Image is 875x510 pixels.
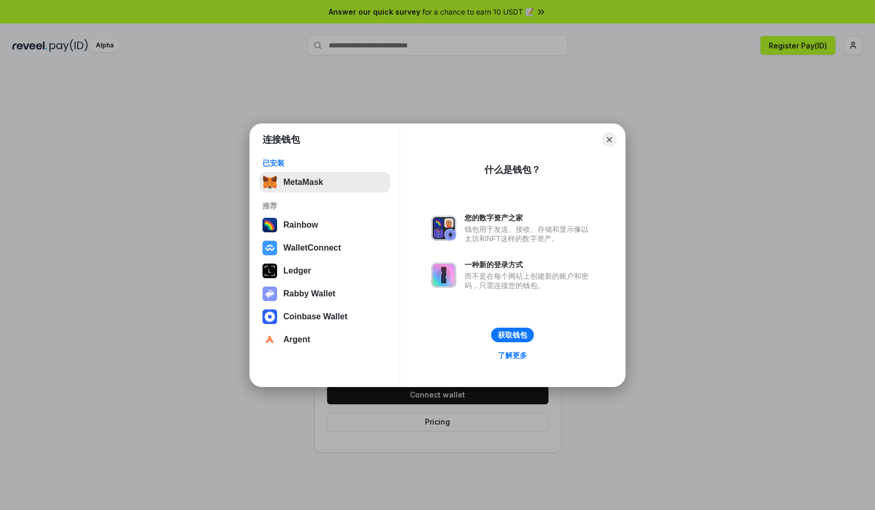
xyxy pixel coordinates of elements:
[259,172,390,193] button: MetaMask
[431,216,456,241] img: svg+xml,%3Csvg%20xmlns%3D%22http%3A%2F%2Fwww.w3.org%2F2000%2Fsvg%22%20fill%3D%22none%22%20viewBox...
[484,164,541,176] div: 什么是钱包？
[283,312,347,321] div: Coinbase Wallet
[283,289,335,298] div: Rabby Wallet
[262,218,277,232] img: svg+xml,%3Csvg%20width%3D%22120%22%20height%3D%22120%22%20viewBox%3D%220%200%20120%20120%22%20fil...
[283,220,318,230] div: Rainbow
[259,283,390,304] button: Rabby Wallet
[465,213,594,222] div: 您的数字资产之家
[465,225,594,243] div: 钱包用于发送、接收、存储和显示像以太坊和NFT这样的数字资产。
[262,287,277,301] img: svg+xml,%3Csvg%20xmlns%3D%22http%3A%2F%2Fwww.w3.org%2F2000%2Fsvg%22%20fill%3D%22none%22%20viewBox...
[262,241,277,255] img: svg+xml,%3Csvg%20width%3D%2228%22%20height%3D%2228%22%20viewBox%3D%220%200%2028%2028%22%20fill%3D...
[492,349,533,362] a: 了解更多
[262,201,387,210] div: 推荐
[283,243,341,253] div: WalletConnect
[283,335,310,344] div: Argent
[283,178,323,187] div: MetaMask
[262,158,387,168] div: 已安装
[259,329,390,350] button: Argent
[465,271,594,290] div: 而不是在每个网站上创建新的账户和密码，只需连接您的钱包。
[262,332,277,347] img: svg+xml,%3Csvg%20width%3D%2228%22%20height%3D%2228%22%20viewBox%3D%220%200%2028%2028%22%20fill%3D...
[602,132,617,147] button: Close
[259,306,390,327] button: Coinbase Wallet
[283,266,311,276] div: Ledger
[262,175,277,190] img: svg+xml,%3Csvg%20fill%3D%22none%22%20height%3D%2233%22%20viewBox%3D%220%200%2035%2033%22%20width%...
[465,260,594,269] div: 一种新的登录方式
[498,351,527,360] div: 了解更多
[491,328,534,342] button: 获取钱包
[259,260,390,281] button: Ledger
[498,330,527,340] div: 获取钱包
[262,133,300,146] h1: 连接钱包
[259,215,390,235] button: Rainbow
[262,309,277,324] img: svg+xml,%3Csvg%20width%3D%2228%22%20height%3D%2228%22%20viewBox%3D%220%200%2028%2028%22%20fill%3D...
[431,263,456,288] img: svg+xml,%3Csvg%20xmlns%3D%22http%3A%2F%2Fwww.w3.org%2F2000%2Fsvg%22%20fill%3D%22none%22%20viewBox...
[259,238,390,258] button: WalletConnect
[262,264,277,278] img: svg+xml,%3Csvg%20xmlns%3D%22http%3A%2F%2Fwww.w3.org%2F2000%2Fsvg%22%20width%3D%2228%22%20height%3...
